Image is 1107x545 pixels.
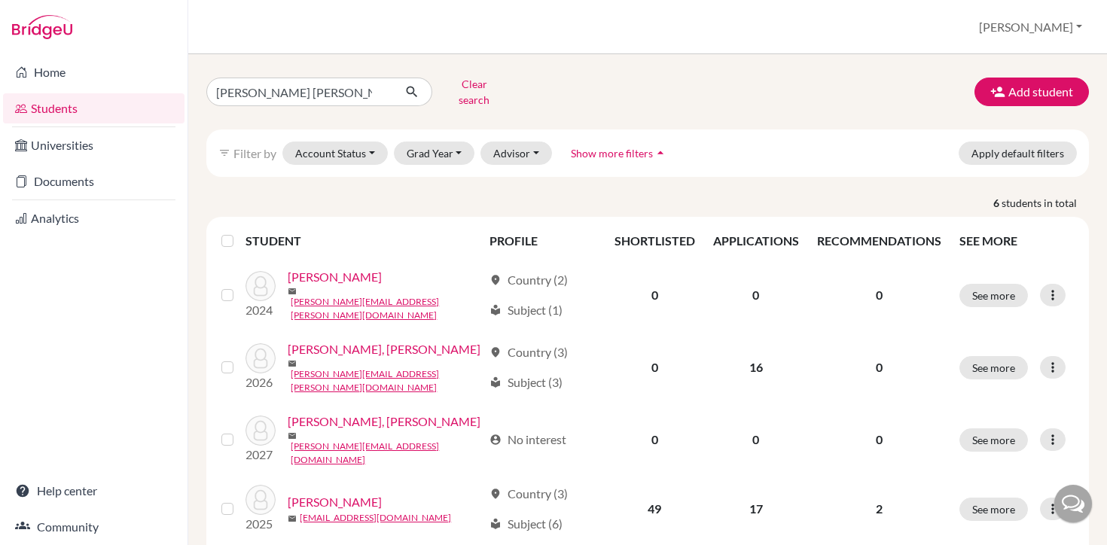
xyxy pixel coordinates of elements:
[489,488,502,500] span: location_on
[817,286,941,304] p: 0
[291,295,482,322] a: [PERSON_NAME][EMAIL_ADDRESS][PERSON_NAME][DOMAIN_NAME]
[432,72,516,111] button: Clear search
[489,343,568,361] div: Country (3)
[3,203,184,233] a: Analytics
[206,78,393,106] input: Find student by name...
[245,485,276,515] img: Loureiro, Maria Clara
[300,511,451,525] a: [EMAIL_ADDRESS][DOMAIN_NAME]
[288,268,382,286] a: [PERSON_NAME]
[3,130,184,160] a: Universities
[993,195,1002,211] strong: 6
[489,346,502,358] span: location_on
[959,498,1028,521] button: See more
[12,15,72,39] img: Bridge-U
[282,142,388,165] button: Account Status
[653,145,668,160] i: arrow_drop_up
[959,142,1077,165] button: Apply default filters
[3,512,184,542] a: Community
[605,331,704,403] td: 0
[291,367,482,394] a: [PERSON_NAME][EMAIL_ADDRESS][PERSON_NAME][DOMAIN_NAME]
[489,271,568,289] div: Country (2)
[605,259,704,331] td: 0
[394,142,475,165] button: Grad Year
[605,476,704,542] td: 49
[288,340,480,358] a: [PERSON_NAME], [PERSON_NAME]
[489,274,502,286] span: location_on
[3,93,184,123] a: Students
[288,514,297,523] span: mail
[489,515,563,533] div: Subject (6)
[489,518,502,530] span: local_library
[245,223,480,259] th: STUDENT
[233,146,276,160] span: Filter by
[489,301,563,319] div: Subject (1)
[704,259,808,331] td: 0
[817,358,941,376] p: 0
[972,13,1089,41] button: [PERSON_NAME]
[808,223,950,259] th: RECOMMENDATIONS
[245,515,276,533] p: 2025
[480,223,605,259] th: PROFILE
[245,416,276,446] img: Clara Rosa, Maria
[3,166,184,196] a: Documents
[558,142,681,165] button: Show more filtersarrow_drop_up
[974,78,1089,106] button: Add student
[245,373,276,391] p: 2026
[3,57,184,87] a: Home
[704,403,808,476] td: 0
[959,428,1028,452] button: See more
[489,376,502,388] span: local_library
[704,223,808,259] th: APPLICATIONS
[288,287,297,296] span: mail
[245,301,276,319] p: 2024
[288,413,480,431] a: [PERSON_NAME], [PERSON_NAME]
[605,223,704,259] th: SHORTLISTED
[959,356,1028,379] button: See more
[605,403,704,476] td: 0
[704,331,808,403] td: 16
[218,147,230,159] i: filter_list
[1002,195,1089,211] span: students in total
[489,434,502,446] span: account_circle
[288,493,382,511] a: [PERSON_NAME]
[704,476,808,542] td: 17
[950,223,1083,259] th: SEE MORE
[288,431,297,440] span: mail
[817,431,941,449] p: 0
[489,431,566,449] div: No interest
[245,343,276,373] img: Clara Furtado, Maria
[489,304,502,316] span: local_library
[3,476,184,506] a: Help center
[245,271,276,301] img: Almeida, Maria
[245,446,276,464] p: 2027
[489,485,568,503] div: Country (3)
[959,284,1028,307] button: See more
[480,142,552,165] button: Advisor
[291,440,482,467] a: [PERSON_NAME][EMAIL_ADDRESS][DOMAIN_NAME]
[489,373,563,391] div: Subject (3)
[817,500,941,518] p: 2
[571,147,653,160] span: Show more filters
[288,359,297,368] span: mail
